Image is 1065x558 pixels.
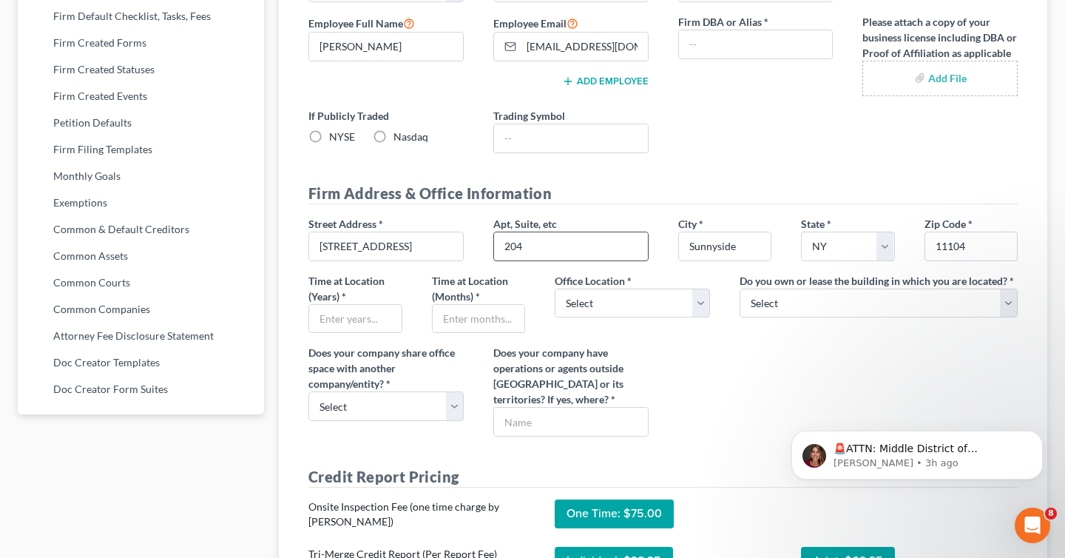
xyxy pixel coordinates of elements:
[494,408,648,436] input: Name
[801,218,825,230] span: State
[308,218,376,230] span: Street Address
[308,346,455,390] span: Does your company share office space with another company/entity?
[740,275,1007,287] span: Do you own or lease the building in which you are located?
[555,275,625,287] span: Office Location
[521,33,648,61] input: Enter email...
[433,305,525,333] input: Enter months...
[18,349,264,376] a: Doc Creator Templates
[308,466,1018,488] h4: Credit Report Pricing
[494,124,648,152] input: --
[678,218,697,230] span: City
[18,216,264,243] a: Common & Default Creditors
[493,216,557,232] label: Apt, Suite, etc
[18,3,264,30] a: Firm Default Checklist, Tasks, Fees
[18,163,264,189] a: Monthly Goals
[924,218,966,230] span: Zip Code
[329,130,355,143] span: NYSE
[18,110,264,136] a: Petition Defaults
[308,275,385,303] span: Time at Location (Years)
[18,376,264,403] a: Doc Creator Form Suites
[308,108,464,124] label: If Publicly Traded
[309,232,463,260] input: Enter address...
[18,243,264,269] a: Common Assets
[18,30,264,56] a: Firm Created Forms
[679,232,771,260] input: Enter city...
[769,400,1065,503] iframe: Intercom notifications message
[555,500,674,528] div: One Time: $75.00
[308,500,525,529] div: Onsite Inspection Fee (one time charge by [PERSON_NAME])
[18,296,264,323] a: Common Companies
[393,130,428,143] span: Nasdaq
[18,269,264,296] a: Common Courts
[309,33,463,61] input: --
[18,189,264,216] a: Exemptions
[432,275,508,303] span: Time at Location (Months)
[1015,508,1050,543] iframe: Intercom live chat
[18,56,264,83] a: Firm Created Statuses
[678,16,762,28] span: Firm DBA or Alias
[924,232,1018,261] input: XXXXX
[18,136,264,163] a: Firm Filing Templates
[308,14,415,32] label: Employee Full Name
[308,183,1018,204] h4: Firm Address & Office Information
[493,14,578,32] label: Employee Email
[862,14,1018,61] label: Please attach a copy of your business license including DBA or Proof of Affiliation as applicable
[1045,508,1057,520] span: 8
[309,305,402,333] input: Enter years...
[494,232,648,260] input: (optional)
[18,323,264,349] a: Attorney Fee Disclosure Statement
[562,75,649,87] button: Add Employee
[18,83,264,110] a: Firm Created Events
[493,346,623,406] span: Does your company have operations or agents outside [GEOGRAPHIC_DATA] or its territories? If yes,...
[493,108,565,124] label: Trading Symbol
[679,30,833,58] input: --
